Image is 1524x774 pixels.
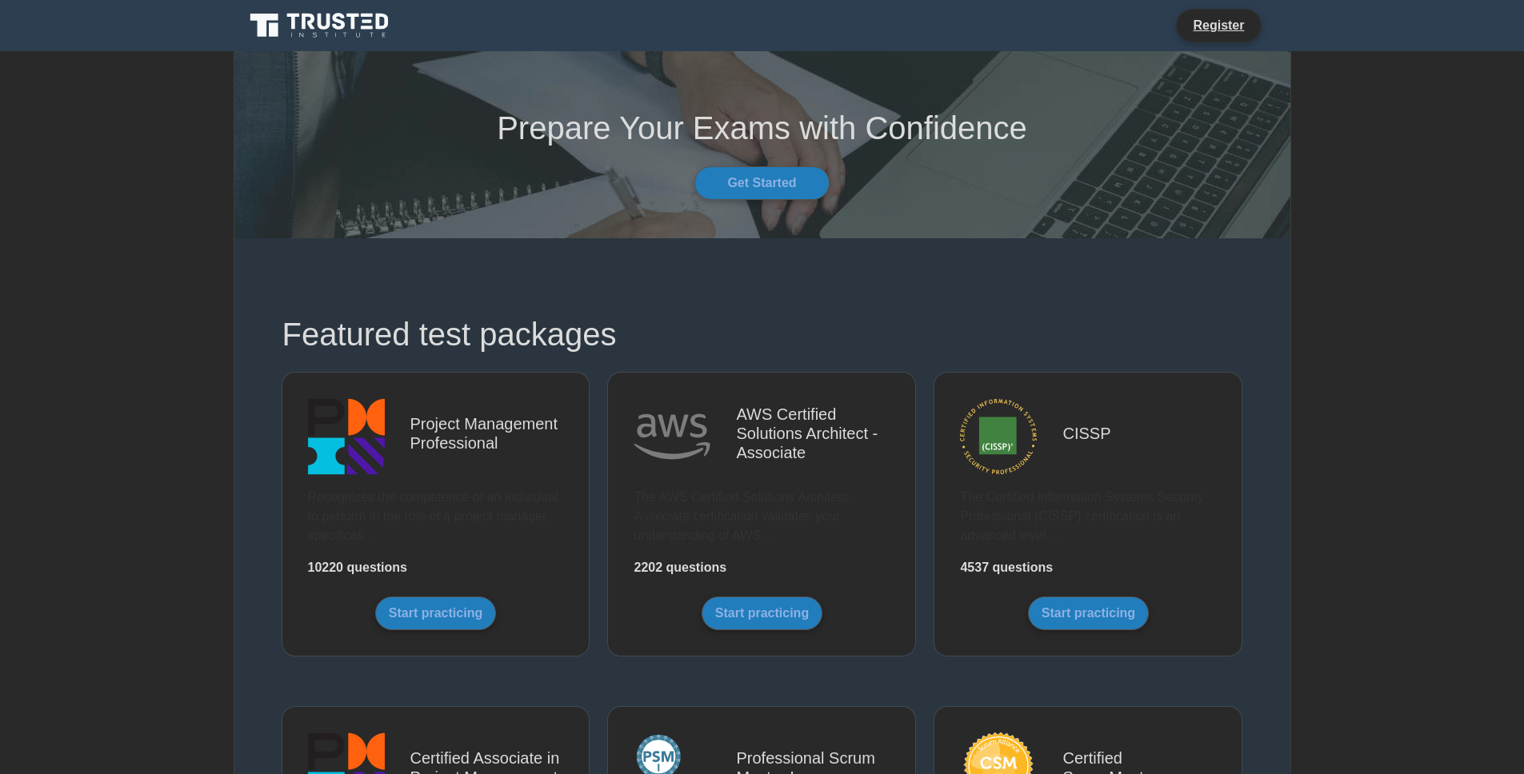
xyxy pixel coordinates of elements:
[702,596,822,630] a: Start practicing
[234,109,1290,147] h1: Prepare Your Exams with Confidence
[375,596,496,630] a: Start practicing
[1183,15,1254,35] a: Register
[1028,596,1149,630] a: Start practicing
[694,166,829,200] a: Get Started
[282,315,1242,353] h1: Featured test packages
